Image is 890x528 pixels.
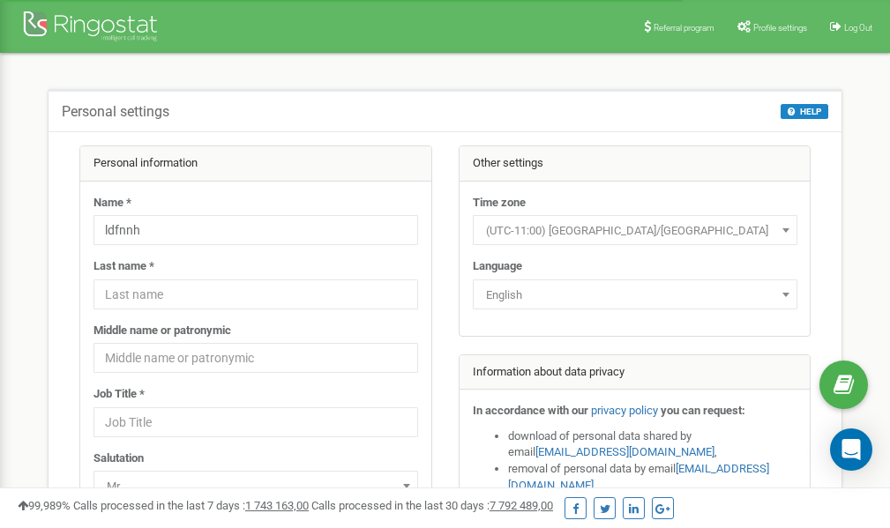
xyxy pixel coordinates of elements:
span: Mr. [93,471,418,501]
li: download of personal data shared by email , [508,428,797,461]
a: [EMAIL_ADDRESS][DOMAIN_NAME] [535,445,714,458]
label: Last name * [93,258,154,275]
label: Middle name or patronymic [93,323,231,339]
label: Job Title * [93,386,145,403]
span: (UTC-11:00) Pacific/Midway [479,219,791,243]
div: Open Intercom Messenger [830,428,872,471]
span: Referral program [654,23,714,33]
a: privacy policy [591,404,658,417]
h5: Personal settings [62,104,169,120]
input: Name [93,215,418,245]
input: Last name [93,279,418,309]
label: Time zone [473,195,526,212]
span: Mr. [100,474,412,499]
label: Language [473,258,522,275]
strong: In accordance with our [473,404,588,417]
li: removal of personal data by email , [508,461,797,494]
div: Personal information [80,146,431,182]
span: Calls processed in the last 30 days : [311,499,553,512]
div: Other settings [460,146,811,182]
span: Calls processed in the last 7 days : [73,499,309,512]
u: 7 792 489,00 [490,499,553,512]
label: Name * [93,195,131,212]
div: Information about data privacy [460,355,811,390]
span: Profile settings [753,23,807,33]
span: English [479,283,791,308]
span: 99,989% [18,499,71,512]
button: HELP [781,104,828,119]
strong: you can request: [661,404,745,417]
span: (UTC-11:00) Pacific/Midway [473,215,797,245]
input: Middle name or patronymic [93,343,418,373]
input: Job Title [93,407,418,437]
span: Log Out [844,23,872,33]
span: English [473,279,797,309]
label: Salutation [93,450,144,467]
u: 1 743 163,00 [245,499,309,512]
